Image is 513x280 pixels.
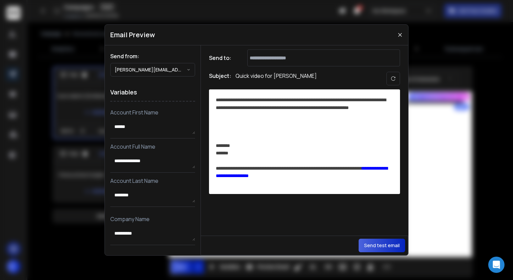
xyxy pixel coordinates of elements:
h1: Subject: [209,72,231,85]
button: Send test email [359,239,405,252]
p: Company Name [110,215,195,223]
h1: Email Preview [110,30,155,40]
h1: Send to: [209,54,236,62]
p: Account First Name [110,108,195,116]
p: Account Last Name [110,177,195,185]
p: Quick video for [PERSON_NAME] [235,72,317,85]
p: Account Full Name [110,143,195,151]
h1: Variables [110,83,195,102]
p: [PERSON_NAME][EMAIL_ADDRESS][DOMAIN_NAME] [115,66,187,73]
h1: Send from: [110,52,195,60]
div: Open Intercom Messenger [488,257,505,273]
